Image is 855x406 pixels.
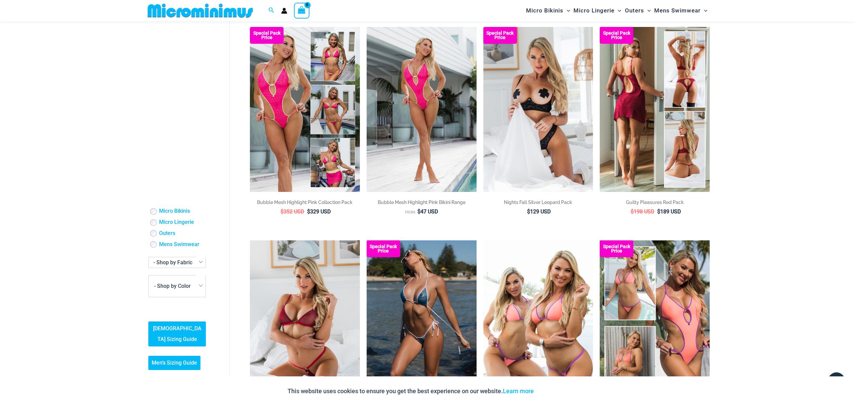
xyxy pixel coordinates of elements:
span: - Shop by Color [149,275,206,297]
span: Micro Bikinis [526,2,563,19]
a: Nights Fall Silver Leopard Pack [483,199,593,208]
img: Guilty Pleasures Red 1045 Bra 689 Micro 05 [250,240,360,405]
a: Bubble Mesh Highlight Pink Bikini Range [367,199,477,208]
span: - Shop by Fabric [148,257,206,268]
b: Special Pack Price [483,31,517,40]
span: $ [631,208,634,215]
nav: Site Navigation [523,1,710,20]
a: Nights Fall Silver Leopard 1036 Bra 6046 Thong 09v2 Nights Fall Silver Leopard 1036 Bra 6046 Thon... [483,27,593,192]
a: Account icon link [281,8,287,14]
a: View Shopping Cart, empty [294,3,309,18]
span: Menu Toggle [701,2,707,19]
bdi: 47 USD [417,208,438,215]
b: Special Pack Price [600,244,633,253]
a: Wild Card Neon Bliss Tri Top PackWild Card Neon Bliss Tri Top Pack BWild Card Neon Bliss Tri Top ... [483,240,593,405]
span: Menu Toggle [644,2,651,19]
bdi: 189 USD [657,208,681,215]
a: Outers [159,230,175,237]
button: Accept [539,383,567,399]
a: Bubble Mesh Highlight Pink Collection Pack [250,199,360,208]
a: Guilty Pleasures Red Collection Pack F Guilty Pleasures Red Collection Pack BGuilty Pleasures Red... [600,27,710,192]
img: Bubble Mesh Highlight Pink 819 One Piece 01 [367,27,477,192]
bdi: 129 USD [527,208,551,215]
span: $ [417,208,420,215]
span: - Shop by Color [148,275,206,297]
span: Outers [625,2,644,19]
a: Collection Pack (7) Collection Pack B (1)Collection Pack B (1) [600,240,710,405]
bdi: 329 USD [307,208,331,215]
a: Micro BikinisMenu ToggleMenu Toggle [524,2,572,19]
a: Search icon link [268,6,274,15]
bdi: 198 USD [631,208,654,215]
a: Mens Swimwear [159,241,199,248]
img: MM SHOP LOGO FLAT [145,3,256,18]
h2: Bubble Mesh Highlight Pink Bikini Range [367,199,477,206]
span: From: [405,210,416,214]
a: Waves Breaking Ocean 312 Top 456 Bottom 08 Waves Breaking Ocean 312 Top 456 Bottom 04Waves Breaki... [367,240,477,405]
span: Menu Toggle [563,2,570,19]
span: Mens Swimwear [654,2,701,19]
b: Special Pack Price [367,244,400,253]
a: Guilty Pleasures Red Pack [600,199,710,208]
h2: Nights Fall Silver Leopard Pack [483,199,593,206]
span: $ [281,208,284,215]
p: This website uses cookies to ensure you get the best experience on our website. [288,386,534,396]
img: Waves Breaking Ocean 312 Top 456 Bottom 08 [367,240,477,405]
img: Guilty Pleasures Red Collection Pack B [600,27,710,192]
span: - Shop by Fabric [149,257,206,268]
img: Nights Fall Silver Leopard 1036 Bra 6046 Thong 09v2 [483,27,593,192]
span: - Shop by Fabric [153,259,192,266]
a: OutersMenu ToggleMenu Toggle [623,2,653,19]
b: Special Pack Price [600,31,633,40]
h2: Bubble Mesh Highlight Pink Collection Pack [250,199,360,206]
span: $ [657,208,660,215]
span: $ [307,208,310,215]
img: Collection Pack (7) [600,240,710,405]
img: Collection Pack F [250,27,360,192]
a: Collection Pack F Collection Pack BCollection Pack B [250,27,360,192]
a: Mens SwimwearMenu ToggleMenu Toggle [653,2,709,19]
a: Learn more [503,387,534,395]
a: Micro Bikinis [159,208,190,215]
a: Micro Lingerie [159,219,194,226]
iframe: TrustedSite Certified [148,23,209,157]
a: [DEMOGRAPHIC_DATA] Sizing Guide [148,322,206,346]
bdi: 352 USD [281,208,304,215]
a: Bubble Mesh Highlight Pink 819 One Piece 01Bubble Mesh Highlight Pink 819 One Piece 03Bubble Mesh... [367,27,477,192]
img: Wild Card Neon Bliss Tri Top Pack [483,240,593,405]
span: $ [527,208,530,215]
a: Men’s Sizing Guide [148,356,200,370]
b: Special Pack Price [250,31,284,40]
a: Micro LingerieMenu ToggleMenu Toggle [572,2,623,19]
span: - Shop by Color [154,283,191,289]
span: Micro Lingerie [573,2,615,19]
a: Guilty Pleasures Red 1045 Bra 689 Micro 05Guilty Pleasures Red 1045 Bra 689 Micro 06Guilty Pleasu... [250,240,360,405]
span: Menu Toggle [615,2,621,19]
h2: Guilty Pleasures Red Pack [600,199,710,206]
